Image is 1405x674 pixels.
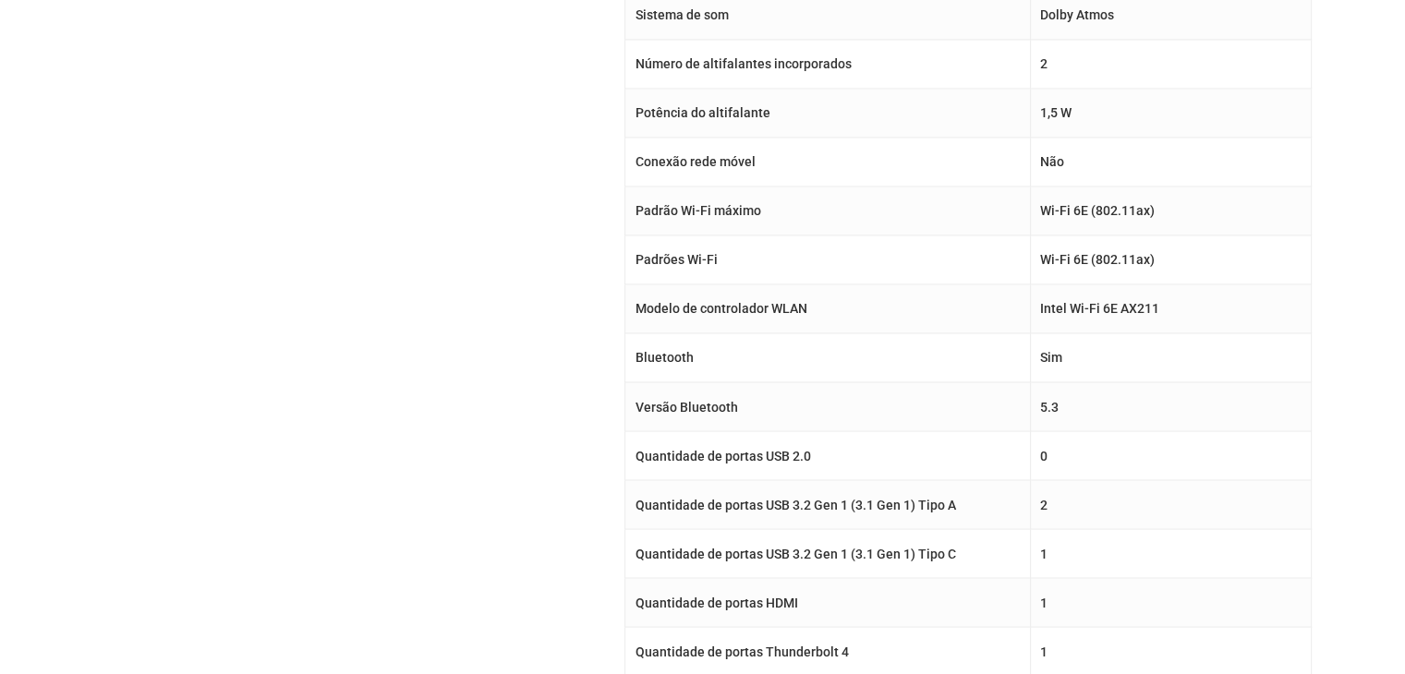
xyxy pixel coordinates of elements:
td: Wi-Fi 6E (802.11ax) [1030,235,1312,284]
td: Versão Bluetooth [625,382,1030,431]
td: 1 [1030,578,1312,627]
td: Modelo de controlador WLAN [625,284,1030,333]
td: 2 [1030,480,1312,529]
td: 1 [1030,529,1312,578]
td: Potência do altifalante [625,89,1030,138]
td: Não [1030,138,1312,187]
td: Sim [1030,333,1312,382]
td: 2 [1030,40,1312,89]
td: Padrão Wi-Fi máximo [625,187,1030,235]
td: Padrões Wi-Fi [625,235,1030,284]
td: Quantidade de portas USB 2.0 [625,431,1030,480]
td: 5.3 [1030,382,1312,431]
td: Bluetooth [625,333,1030,382]
td: Conexão rede móvel [625,138,1030,187]
td: Intel Wi-Fi 6E AX211 [1030,284,1312,333]
td: Quantidade de portas USB 3.2 Gen 1 (3.1 Gen 1) Tipo C [625,529,1030,578]
td: 0 [1030,431,1312,480]
td: Quantidade de portas HDMI [625,578,1030,627]
td: Wi-Fi 6E (802.11ax) [1030,187,1312,235]
td: 1,5 W [1030,89,1312,138]
td: Quantidade de portas USB 3.2 Gen 1 (3.1 Gen 1) Tipo A [625,480,1030,529]
td: Número de altifalantes incorporados [625,40,1030,89]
